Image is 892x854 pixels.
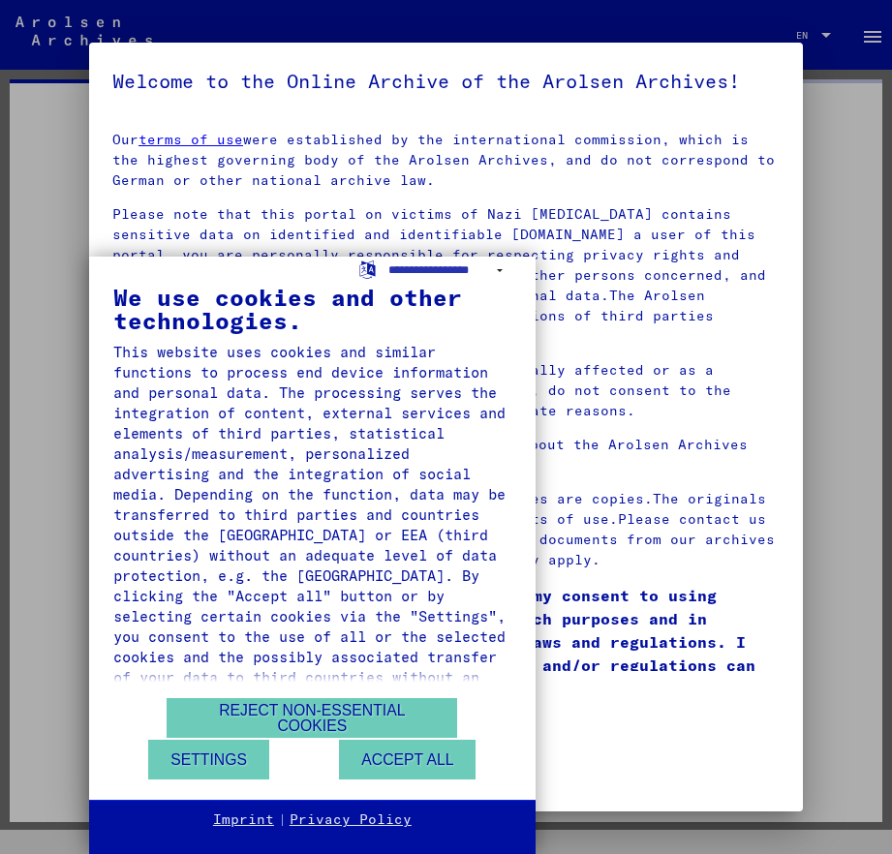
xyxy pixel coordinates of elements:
[113,342,511,708] div: This website uses cookies and similar functions to process end device information and personal da...
[339,740,476,779] button: Accept all
[167,698,457,738] button: Reject non-essential cookies
[148,740,269,779] button: Settings
[213,810,274,830] a: Imprint
[113,286,511,332] div: We use cookies and other technologies.
[290,810,412,830] a: Privacy Policy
